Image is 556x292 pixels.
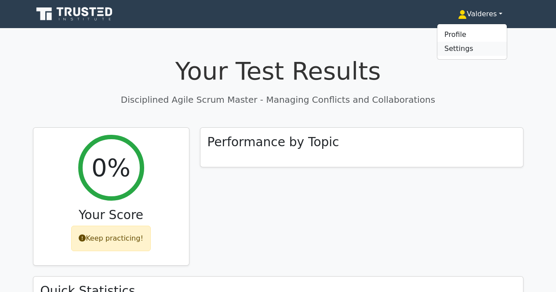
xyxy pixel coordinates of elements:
[207,135,339,150] h3: Performance by Topic
[437,24,507,60] ul: Valderes
[71,226,151,251] div: Keep practicing!
[33,93,523,106] p: Disciplined Agile Scrum Master - Managing Conflicts and Collaborations
[437,5,523,23] a: Valderes
[40,208,182,223] h3: Your Score
[33,56,523,86] h1: Your Test Results
[437,28,507,42] a: Profile
[91,153,131,182] h2: 0%
[437,42,507,56] a: Settings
